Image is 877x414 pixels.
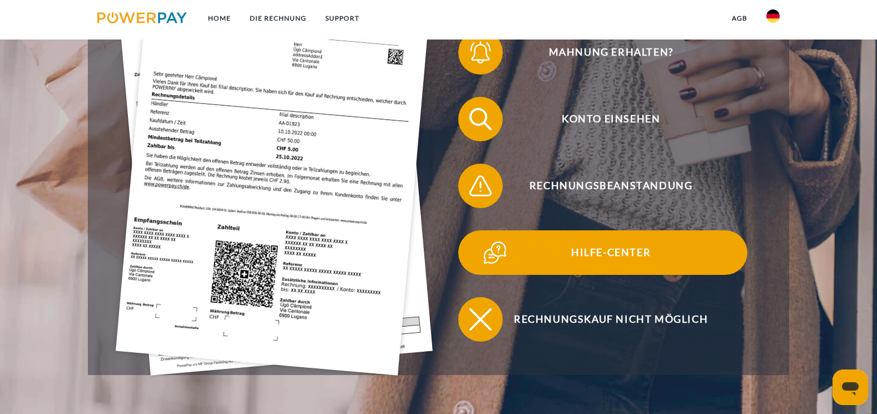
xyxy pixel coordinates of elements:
[467,105,494,133] img: qb_search.svg
[722,8,757,28] a: agb
[240,8,316,28] a: DIE RECHNUNG
[481,239,509,267] img: qb_help.svg
[474,30,747,75] span: Mahnung erhalten?
[458,297,747,342] button: Rechnungskauf nicht möglich
[474,97,747,141] span: Konto einsehen
[458,97,747,141] button: Konto einsehen
[97,12,187,23] img: logo-powerpay.svg
[474,164,747,208] span: Rechnungsbeanstandung
[467,38,494,66] img: qb_bell.svg
[467,305,494,333] img: qb_close.svg
[458,30,747,75] button: Mahnung erhalten?
[199,8,240,28] a: Home
[766,9,780,23] img: de
[467,172,494,200] img: qb_warning.svg
[458,164,747,208] button: Rechnungsbeanstandung
[316,8,369,28] a: SUPPORT
[833,369,868,405] iframe: Schaltfläche zum Öffnen des Messaging-Fensters
[458,230,747,275] button: Hilfe-Center
[474,230,747,275] span: Hilfe-Center
[474,297,747,342] span: Rechnungskauf nicht möglich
